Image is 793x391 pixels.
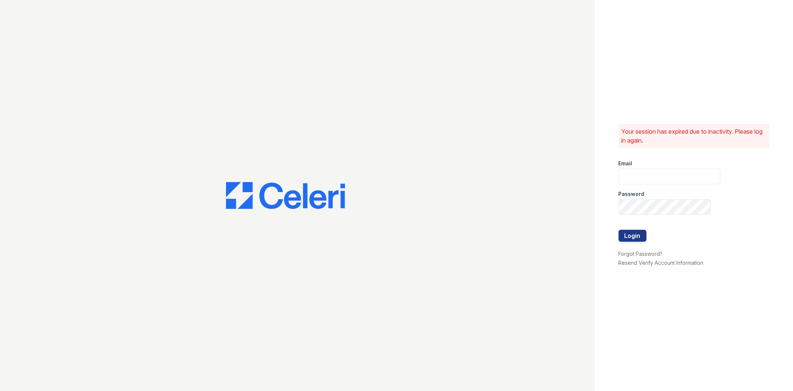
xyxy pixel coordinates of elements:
a: Resend Verify Account Information [619,260,704,266]
a: Forgot Password? [619,251,663,257]
button: Login [619,230,647,242]
label: Email [619,160,632,167]
p: Your session has expired due to inactivity. Please log in again. [622,127,766,145]
label: Password [619,190,645,198]
img: CE_Logo_Blue-a8612792a0a2168367f1c8372b55b34899dd931a85d93a1a3d3e32e68fde9ad4.png [226,182,345,209]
